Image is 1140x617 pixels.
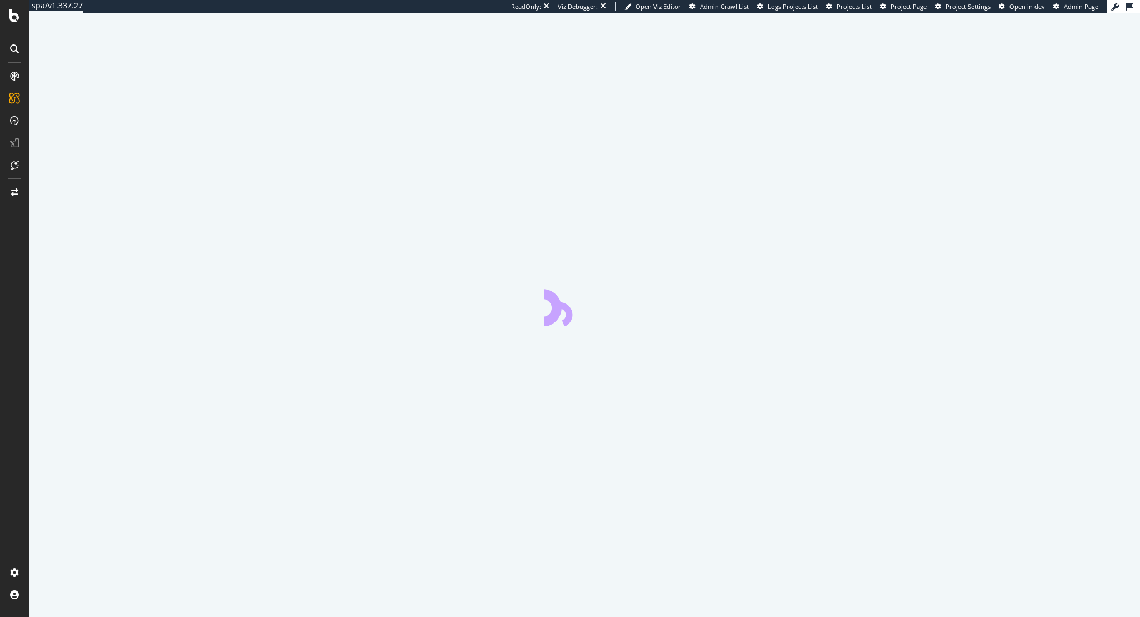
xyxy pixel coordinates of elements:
[1064,2,1098,11] span: Admin Page
[768,2,818,11] span: Logs Projects List
[946,2,991,11] span: Project Settings
[558,2,598,11] div: Viz Debugger:
[1053,2,1098,11] a: Admin Page
[826,2,872,11] a: Projects List
[999,2,1045,11] a: Open in dev
[1009,2,1045,11] span: Open in dev
[689,2,749,11] a: Admin Crawl List
[837,2,872,11] span: Projects List
[935,2,991,11] a: Project Settings
[544,286,624,326] div: animation
[700,2,749,11] span: Admin Crawl List
[891,2,927,11] span: Project Page
[511,2,541,11] div: ReadOnly:
[880,2,927,11] a: Project Page
[624,2,681,11] a: Open Viz Editor
[757,2,818,11] a: Logs Projects List
[636,2,681,11] span: Open Viz Editor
